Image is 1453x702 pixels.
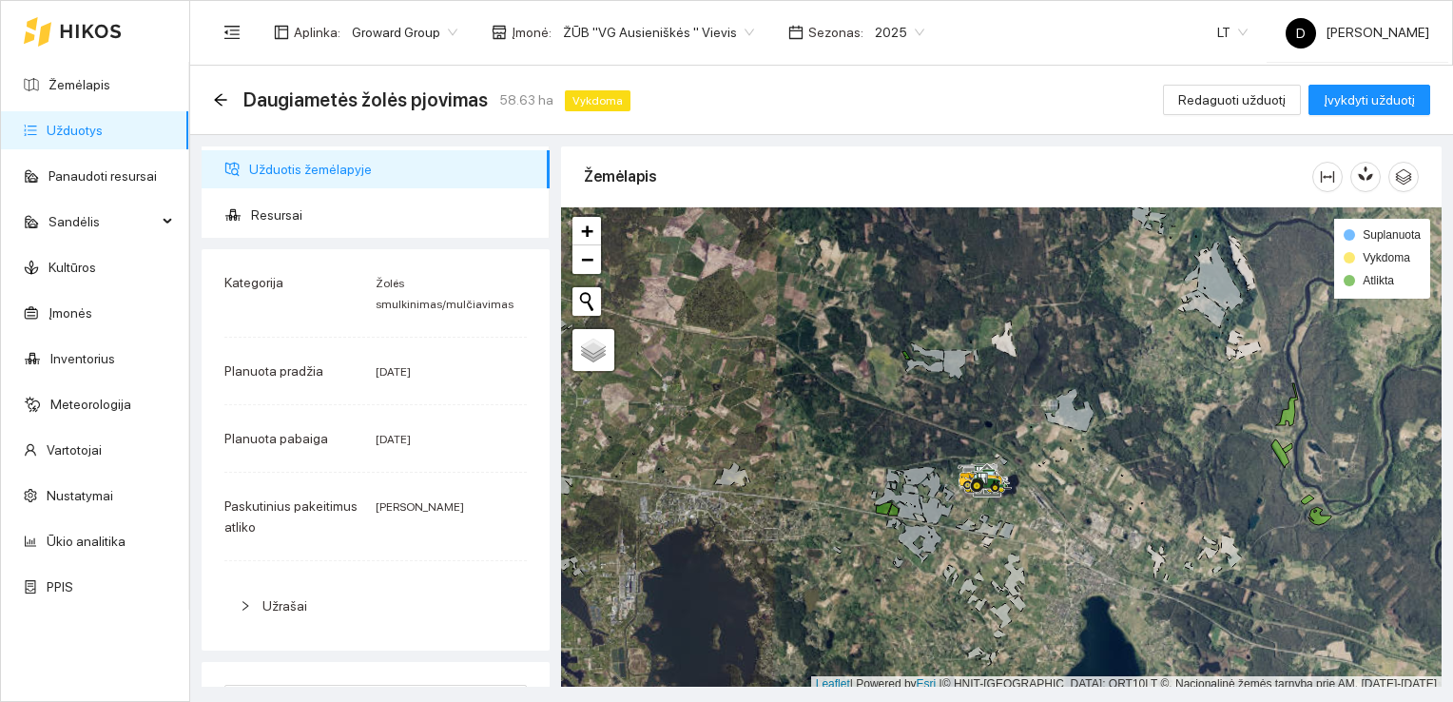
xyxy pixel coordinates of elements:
[224,584,527,628] div: Užrašai
[376,277,513,311] span: Žolės smulkinimas/mulčiavimas
[492,25,507,40] span: shop
[811,676,1442,692] div: | Powered by © HNIT-[GEOGRAPHIC_DATA]; ORT10LT ©, Nacionalinė žemės tarnyba prie AM, [DATE]-[DATE]
[47,534,126,549] a: Ūkio analitika
[1286,25,1429,40] span: [PERSON_NAME]
[376,433,411,446] span: [DATE]
[572,329,614,371] a: Layers
[48,260,96,275] a: Kultūros
[565,90,630,111] span: Vykdoma
[1324,89,1415,110] span: Įvykdyti užduotį
[1312,162,1343,192] button: column-width
[875,18,924,47] span: 2025
[581,247,593,271] span: −
[1363,228,1421,242] span: Suplanuota
[224,498,358,535] span: Paskutinius pakeitimus atliko
[243,85,488,115] span: Daugiametės žolės pjovimas
[249,150,534,188] span: Užduotis žemėlapyje
[1308,85,1430,115] button: Įvykdyti užduotį
[48,203,157,241] span: Sandėlis
[251,196,534,234] span: Resursai
[788,25,804,40] span: calendar
[294,22,340,43] span: Aplinka :
[224,431,328,446] span: Planuota pabaiga
[584,149,1312,204] div: Žemėlapis
[240,600,251,612] span: right
[48,305,92,321] a: Įmonės
[48,77,110,92] a: Žemėlapis
[940,677,942,691] span: |
[47,579,73,595] a: PPIS
[213,13,251,51] button: menu-fold
[262,598,307,614] span: Užrašai
[50,397,131,412] a: Meteorologija
[917,677,937,691] a: Esri
[572,287,601,316] button: Initiate a new search
[1363,274,1394,287] span: Atlikta
[581,219,593,243] span: +
[47,442,102,458] a: Vartotojai
[572,245,601,274] a: Zoom out
[213,92,228,107] span: arrow-left
[223,24,241,41] span: menu-fold
[213,92,228,108] div: Atgal
[47,123,103,138] a: Užduotys
[47,488,113,503] a: Nustatymai
[1163,85,1301,115] button: Redaguoti užduotį
[376,500,464,514] span: [PERSON_NAME]
[274,25,289,40] span: layout
[48,168,157,184] a: Panaudoti resursai
[1178,89,1286,110] span: Redaguoti užduotį
[499,89,553,110] span: 58.63 ha
[224,363,323,379] span: Planuota pradžia
[1363,251,1410,264] span: Vykdoma
[563,18,754,47] span: ŽŪB "VG Ausieniškės " Vievis
[512,22,552,43] span: Įmonė :
[376,365,411,379] span: [DATE]
[816,677,850,691] a: Leaflet
[1296,18,1306,49] span: D
[224,275,283,290] span: Kategorija
[1313,169,1342,185] span: column-width
[572,217,601,245] a: Zoom in
[808,22,863,43] span: Sezonas :
[1217,18,1248,47] span: LT
[352,18,457,47] span: Groward Group
[1163,92,1301,107] a: Redaguoti užduotį
[50,351,115,366] a: Inventorius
